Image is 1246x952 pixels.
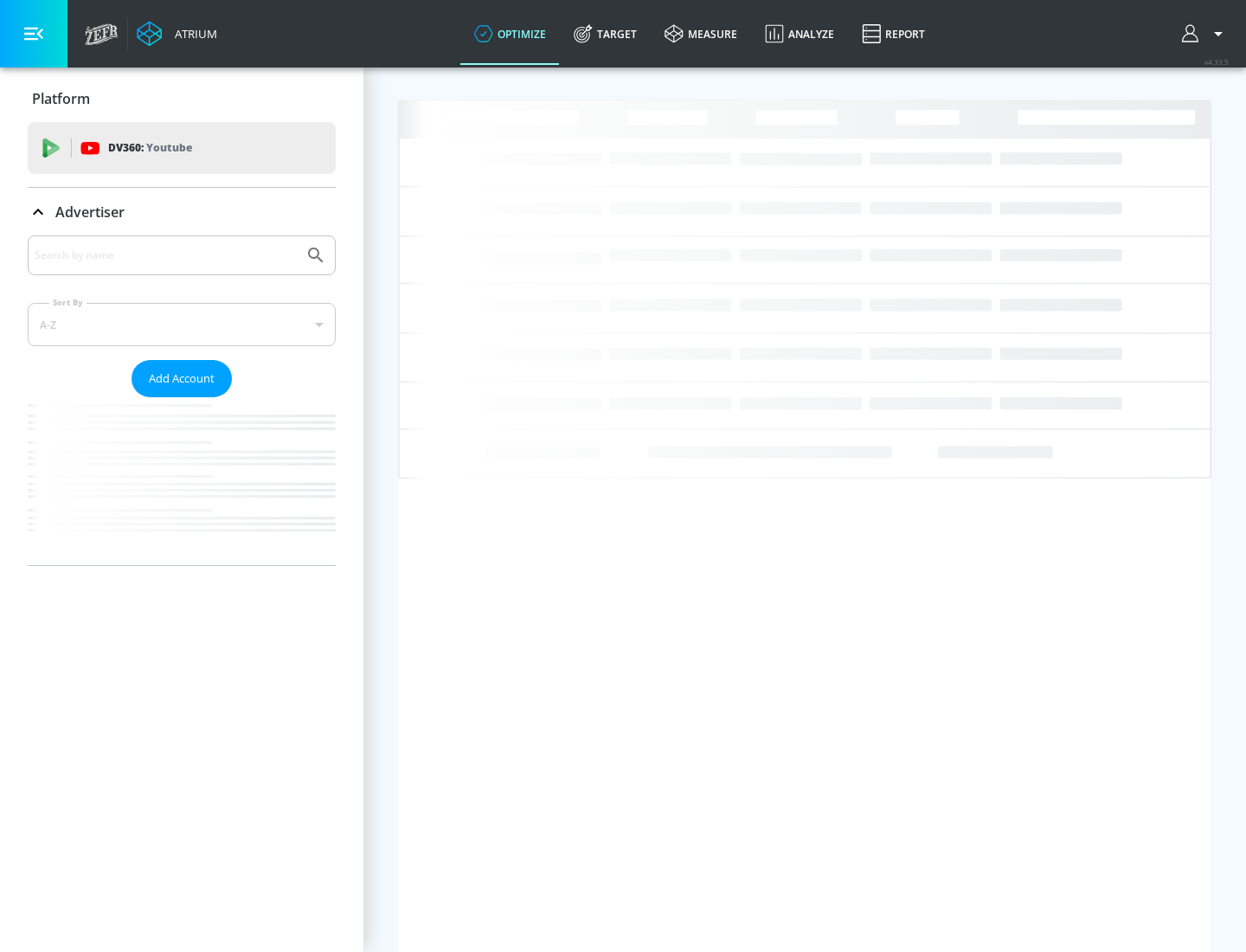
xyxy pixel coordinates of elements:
div: Atrium [168,26,217,42]
button: Add Account [132,360,232,397]
a: measure [651,3,751,65]
a: Report [848,3,939,65]
a: optimize [460,3,560,65]
span: Add Account [149,369,215,389]
p: DV360: [108,138,192,158]
nav: list of Advertiser [28,397,336,565]
label: Sort By [49,297,87,308]
a: Target [560,3,651,65]
div: Platform [28,74,336,123]
p: Platform [32,89,90,108]
a: Analyze [751,3,848,65]
p: Youtube [146,138,192,157]
span: v 4.33.5 [1204,57,1229,67]
p: Advertiser [55,203,125,222]
div: DV360: Youtube [28,122,336,174]
div: Advertiser [28,188,336,236]
div: A-Z [28,303,336,346]
input: Search by name [35,244,297,267]
a: Atrium [137,21,217,47]
div: Advertiser [28,235,336,565]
